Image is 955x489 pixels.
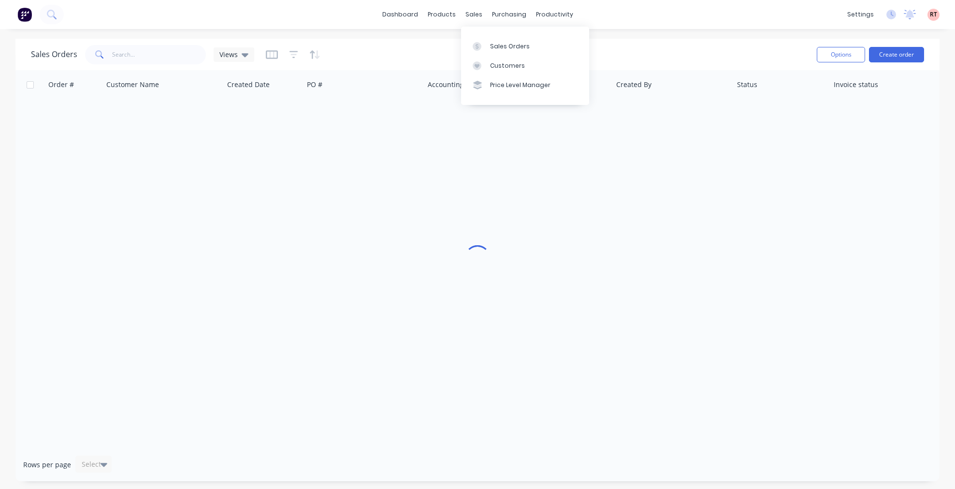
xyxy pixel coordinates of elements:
div: settings [842,7,879,22]
img: Factory [17,7,32,22]
span: Views [219,49,238,59]
div: Accounting Order # [428,80,492,89]
a: Customers [461,56,589,75]
div: Sales Orders [490,42,530,51]
div: Select... [82,459,107,469]
h1: Sales Orders [31,50,77,59]
span: Rows per page [23,460,71,470]
div: sales [461,7,487,22]
div: Created By [616,80,651,89]
div: Created Date [227,80,270,89]
div: Customer Name [106,80,159,89]
div: Order # [48,80,74,89]
button: Create order [869,47,924,62]
div: Price Level Manager [490,81,550,89]
div: products [423,7,461,22]
div: Invoice status [834,80,878,89]
div: Status [737,80,757,89]
a: Price Level Manager [461,75,589,95]
input: Search... [112,45,206,64]
div: Customers [490,61,525,70]
div: productivity [531,7,578,22]
a: Sales Orders [461,36,589,56]
div: PO # [307,80,322,89]
a: dashboard [377,7,423,22]
div: purchasing [487,7,531,22]
span: RT [930,10,937,19]
button: Options [817,47,865,62]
